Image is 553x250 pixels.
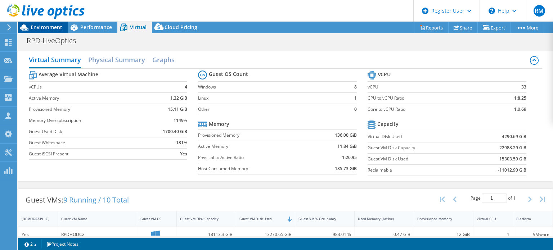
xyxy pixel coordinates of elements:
[502,133,526,140] b: 4290.69 GiB
[88,53,145,67] h2: Physical Summary
[29,53,81,68] h2: Virtual Summary
[198,165,311,172] label: Host Consumed Memory
[514,95,526,102] b: 1:8.25
[499,155,526,163] b: 15303.59 GiB
[29,117,146,124] label: Memory Oversubscription
[499,144,526,151] b: 22988.29 GiB
[31,24,62,31] span: Environment
[335,132,357,139] b: 136.00 GiB
[482,194,507,203] input: jump to page
[377,121,399,128] b: Capacity
[448,22,478,33] a: Share
[29,128,146,135] label: Guest Used Disk
[354,95,357,102] b: 1
[29,106,146,113] label: Provisioned Memory
[39,71,98,78] b: Average Virtual Machine
[19,240,42,249] a: 2
[358,231,410,238] div: 0.47 GiB
[168,106,187,113] b: 15.11 GiB
[29,139,146,146] label: Guest Whitespace
[22,231,54,238] div: Yes
[477,231,509,238] div: 1
[368,167,469,174] label: Reclaimable
[29,83,146,91] label: vCPUs
[477,22,511,33] a: Export
[198,83,349,91] label: Windows
[152,53,175,67] h2: Graphs
[498,167,526,174] b: -11012.90 GiB
[185,83,187,91] b: 4
[239,217,283,221] div: Guest VM Disk Used
[63,195,129,205] span: 9 Running / 10 Total
[342,154,357,161] b: 1:26.95
[180,217,224,221] div: Guest VM Disk Capacity
[521,83,526,91] b: 33
[130,24,147,31] span: Virtual
[298,217,342,221] div: Guest VM % Occupancy
[174,117,187,124] b: 1149%
[198,154,311,161] label: Physical to Active Ratio
[23,37,87,45] h1: RPD-LiveOptics
[22,217,46,221] div: [DEMOGRAPHIC_DATA]
[368,83,490,91] label: vCPU
[354,106,357,113] b: 0
[239,231,292,238] div: 13270.65 GiB
[417,217,461,221] div: Provisioned Memory
[61,217,125,221] div: Guest VM Name
[354,83,357,91] b: 8
[378,71,391,78] b: vCPU
[358,217,402,221] div: Used Memory (Active)
[80,24,112,31] span: Performance
[414,22,449,33] a: Reports
[180,150,187,158] b: Yes
[417,231,470,238] div: 12 GiB
[163,128,187,135] b: 1700.40 GiB
[209,121,229,128] b: Memory
[368,106,490,113] label: Core to vCPU Ratio
[198,106,349,113] label: Other
[516,231,549,238] div: VMware
[175,139,187,146] b: -181%
[368,144,469,151] label: Guest VM Disk Capacity
[337,143,357,150] b: 11.84 GiB
[489,8,495,14] svg: \n
[198,143,311,150] label: Active Memory
[477,217,501,221] div: Virtual CPU
[41,240,84,249] a: Project Notes
[61,231,134,238] div: RPDHQDC2
[514,106,526,113] b: 1:0.69
[368,133,469,140] label: Virtual Disk Used
[471,194,516,203] span: Page of
[335,165,357,172] b: 135.73 GiB
[368,95,490,102] label: CPU to vCPU Ratio
[18,189,136,211] div: Guest VMs:
[29,150,146,158] label: Guest iSCSI Present
[516,217,541,221] div: Platform
[298,231,351,238] div: 983.01 %
[368,155,469,163] label: Guest VM Disk Used
[511,22,544,33] a: More
[180,231,233,238] div: 18113.3 GiB
[513,195,516,201] span: 1
[165,24,197,31] span: Cloud Pricing
[209,71,248,78] b: Guest OS Count
[29,95,146,102] label: Active Memory
[140,217,165,221] div: Guest VM OS
[170,95,187,102] b: 1.32 GiB
[198,95,349,102] label: Linux
[534,5,545,17] span: RM
[198,132,311,139] label: Provisioned Memory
